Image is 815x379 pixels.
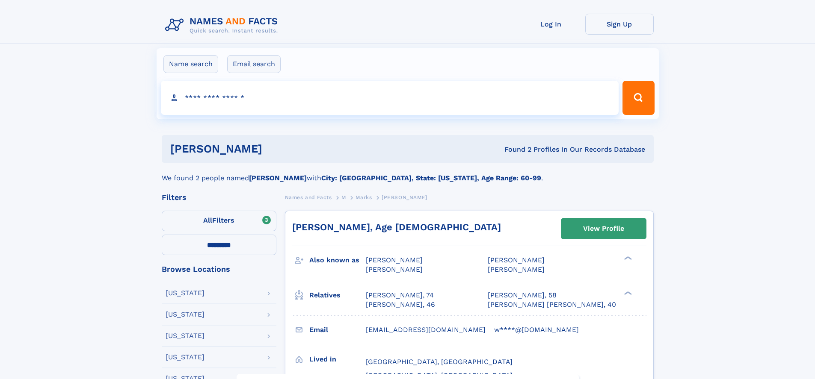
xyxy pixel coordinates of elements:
[383,145,645,154] div: Found 2 Profiles In Our Records Database
[366,300,435,309] a: [PERSON_NAME], 46
[162,194,276,201] div: Filters
[285,192,332,203] a: Names and Facts
[309,288,366,303] h3: Relatives
[341,192,346,203] a: M
[583,219,624,238] div: View Profile
[321,174,541,182] b: City: [GEOGRAPHIC_DATA], State: [US_STATE], Age Range: 60-99
[161,81,619,115] input: search input
[309,323,366,337] h3: Email
[162,265,276,273] div: Browse Locations
[366,291,434,300] a: [PERSON_NAME], 74
[366,358,513,366] span: [GEOGRAPHIC_DATA], [GEOGRAPHIC_DATA]
[166,311,204,318] div: [US_STATE]
[622,256,632,261] div: ❯
[249,174,307,182] b: [PERSON_NAME]
[366,256,423,264] span: [PERSON_NAME]
[309,352,366,367] h3: Lived in
[382,194,427,200] span: [PERSON_NAME]
[488,265,545,273] span: [PERSON_NAME]
[170,144,383,154] h1: [PERSON_NAME]
[622,290,632,296] div: ❯
[341,194,346,200] span: M
[585,14,654,35] a: Sign Up
[309,253,366,267] h3: Also known as
[162,14,285,37] img: Logo Names and Facts
[203,216,212,224] span: All
[488,300,616,309] a: [PERSON_NAME] [PERSON_NAME], 40
[227,55,281,73] label: Email search
[366,326,486,334] span: [EMAIL_ADDRESS][DOMAIN_NAME]
[622,81,654,115] button: Search Button
[163,55,218,73] label: Name search
[356,194,372,200] span: Marks
[517,14,585,35] a: Log In
[356,192,372,203] a: Marks
[166,290,204,297] div: [US_STATE]
[166,354,204,361] div: [US_STATE]
[292,222,501,232] a: [PERSON_NAME], Age [DEMOGRAPHIC_DATA]
[561,218,646,239] a: View Profile
[162,163,654,183] div: We found 2 people named with .
[366,265,423,273] span: [PERSON_NAME]
[162,211,276,231] label: Filters
[166,332,204,339] div: [US_STATE]
[488,291,557,300] a: [PERSON_NAME], 58
[488,256,545,264] span: [PERSON_NAME]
